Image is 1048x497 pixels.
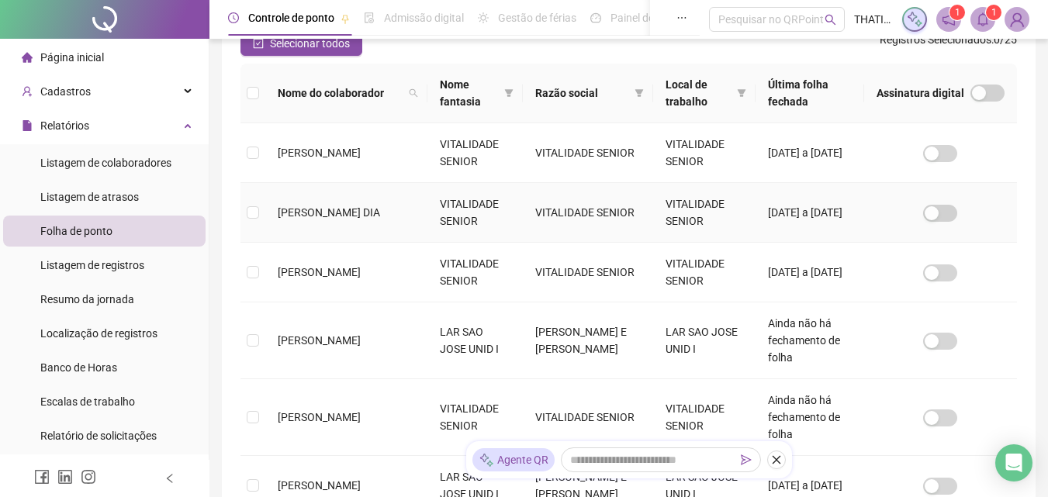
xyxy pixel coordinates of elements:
span: Registros Selecionados [880,33,991,46]
span: 1 [991,7,997,18]
span: file-done [364,12,375,23]
span: filter [734,73,749,113]
td: VITALIDADE SENIOR [523,183,653,243]
td: VITALIDADE SENIOR [427,379,522,456]
span: search [406,81,421,105]
span: [PERSON_NAME] DIA [278,206,380,219]
span: user-add [22,86,33,97]
sup: 1 [986,5,1001,20]
td: [PERSON_NAME] E [PERSON_NAME] [523,302,653,379]
span: filter [501,73,517,113]
span: Admissão digital [384,12,464,24]
span: Controle de ponto [248,12,334,24]
span: Cadastros [40,85,91,98]
span: Selecionar todos [270,35,350,52]
span: search [409,88,418,98]
td: [DATE] a [DATE] [756,183,864,243]
td: LAR SAO JOSE UNID I [653,302,756,379]
span: Ainda não há fechamento de folha [768,317,840,364]
span: notification [942,12,956,26]
span: send [741,454,752,465]
span: Localização de registros [40,327,157,340]
td: VITALIDADE SENIOR [523,123,653,183]
img: sparkle-icon.fc2bf0ac1784a2077858766a79e2daf3.svg [479,452,494,468]
span: Relatórios [40,119,89,132]
span: sun [478,12,489,23]
span: Nome fantasia [440,76,497,110]
td: [DATE] a [DATE] [756,123,864,183]
span: pushpin [341,14,350,23]
td: VITALIDADE SENIOR [427,183,522,243]
span: file [22,120,33,131]
span: : 0 / 25 [880,31,1017,56]
td: VITALIDADE SENIOR [653,379,756,456]
span: Resumo da jornada [40,293,134,305]
sup: 1 [949,5,965,20]
span: [PERSON_NAME] [278,334,361,347]
span: [PERSON_NAME] [278,266,361,278]
span: [PERSON_NAME] [278,411,361,423]
span: left [164,473,175,484]
span: [PERSON_NAME] [278,479,361,492]
span: Assinatura digital [877,85,964,102]
td: VITALIDADE SENIOR [653,183,756,243]
img: 74163 [1005,8,1029,31]
span: check-square [253,38,264,49]
td: VITALIDADE SENIOR [523,243,653,302]
button: Selecionar todos [240,31,362,56]
span: close [771,454,782,465]
span: Escalas de trabalho [40,395,135,408]
span: Nome do colaborador [278,85,403,102]
span: facebook [34,469,50,485]
span: Listagem de atrasos [40,191,139,203]
td: VITALIDADE SENIOR [523,379,653,456]
span: bell [976,12,990,26]
td: LAR SAO JOSE UNID I [427,302,522,379]
td: VITALIDADE SENIOR [653,123,756,183]
td: VITALIDADE SENIOR [427,243,522,302]
span: clock-circle [228,12,239,23]
span: filter [635,88,644,98]
span: Painel do DP [610,12,671,24]
span: home [22,52,33,63]
span: filter [504,88,514,98]
td: VITALIDADE SENIOR [653,243,756,302]
td: [DATE] a [DATE] [756,243,864,302]
div: Agente QR [472,448,555,471]
span: [PERSON_NAME] [278,147,361,159]
div: Open Intercom Messenger [995,444,1032,481]
span: dashboard [590,12,601,23]
span: Página inicial [40,51,104,64]
span: Razão social [535,85,628,102]
span: Banco de Horas [40,361,117,374]
span: Gestão de férias [498,12,576,24]
span: Listagem de registros [40,259,144,271]
span: filter [631,81,647,105]
span: linkedin [57,469,73,485]
span: 1 [955,7,960,18]
span: THATIANA [854,11,893,28]
span: Listagem de colaboradores [40,157,171,169]
span: Relatório de solicitações [40,430,157,442]
span: Local de trabalho [666,76,731,110]
img: sparkle-icon.fc2bf0ac1784a2077858766a79e2daf3.svg [906,11,923,28]
span: ellipsis [676,12,687,23]
th: Última folha fechada [756,64,864,123]
span: search [825,14,836,26]
td: VITALIDADE SENIOR [427,123,522,183]
span: instagram [81,469,96,485]
span: Folha de ponto [40,225,112,237]
span: Ainda não há fechamento de folha [768,394,840,440]
span: filter [737,88,746,98]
